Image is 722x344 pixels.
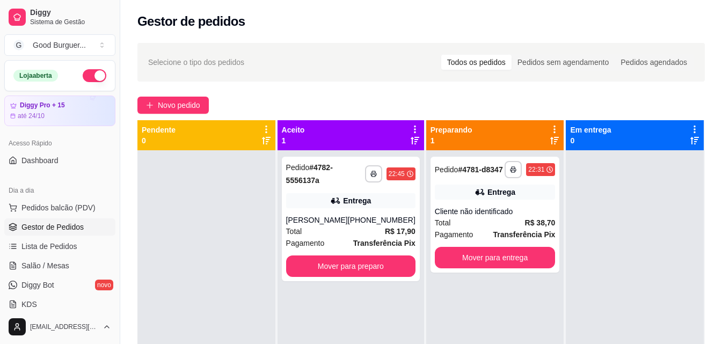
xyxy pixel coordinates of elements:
a: DiggySistema de Gestão [4,4,115,30]
p: 0 [142,135,176,146]
a: KDS [4,296,115,313]
p: Pendente [142,125,176,135]
span: Pagamento [435,229,473,240]
button: Mover para preparo [286,255,415,277]
a: Lista de Pedidos [4,238,115,255]
span: Salão / Mesas [21,260,69,271]
span: Total [286,225,302,237]
span: Pedidos balcão (PDV) [21,202,96,213]
div: Todos os pedidos [441,55,512,70]
a: Dashboard [4,152,115,169]
span: Gestor de Pedidos [21,222,84,232]
span: Pagamento [286,237,325,249]
button: Alterar Status [83,69,106,82]
h2: Gestor de pedidos [137,13,245,30]
button: [EMAIL_ADDRESS][DOMAIN_NAME] [4,314,115,340]
div: Loja aberta [13,70,58,82]
div: 22:45 [389,170,405,178]
span: Dashboard [21,155,59,166]
button: Mover para entrega [435,247,556,268]
p: 1 [282,135,305,146]
div: [PHONE_NUMBER] [348,215,415,225]
p: 1 [431,135,472,146]
p: 0 [570,135,611,146]
div: Pedidos sem agendamento [512,55,615,70]
div: Acesso Rápido [4,135,115,152]
div: Good Burguer ... [33,40,86,50]
div: Cliente não identificado [435,206,556,217]
p: Preparando [431,125,472,135]
strong: R$ 38,70 [525,218,556,227]
a: Salão / Mesas [4,257,115,274]
article: até 24/10 [18,112,45,120]
div: Entrega [343,195,371,206]
div: 22:31 [528,165,544,174]
strong: # 4781-d8347 [458,165,502,174]
span: Total [435,217,451,229]
button: Novo pedido [137,97,209,114]
strong: Transferência Pix [493,230,555,239]
p: Aceito [282,125,305,135]
strong: Transferência Pix [353,239,415,247]
span: Lista de Pedidos [21,241,77,252]
p: Em entrega [570,125,611,135]
span: plus [146,101,154,109]
div: Pedidos agendados [615,55,693,70]
button: Pedidos balcão (PDV) [4,199,115,216]
a: Diggy Pro + 15até 24/10 [4,96,115,126]
div: [PERSON_NAME] [286,215,348,225]
span: Diggy [30,8,111,18]
strong: R$ 17,90 [385,227,415,236]
span: Selecione o tipo dos pedidos [148,56,244,68]
span: Diggy Bot [21,280,54,290]
div: Dia a dia [4,182,115,199]
span: Pedido [286,163,310,172]
a: Gestor de Pedidos [4,218,115,236]
strong: # 4782-5556137a [286,163,333,185]
span: KDS [21,299,37,310]
div: Entrega [487,187,515,197]
span: G [13,40,24,50]
a: Diggy Botnovo [4,276,115,294]
article: Diggy Pro + 15 [20,101,65,109]
span: Sistema de Gestão [30,18,111,26]
button: Select a team [4,34,115,56]
span: Novo pedido [158,99,200,111]
span: [EMAIL_ADDRESS][DOMAIN_NAME] [30,323,98,331]
span: Pedido [435,165,458,174]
